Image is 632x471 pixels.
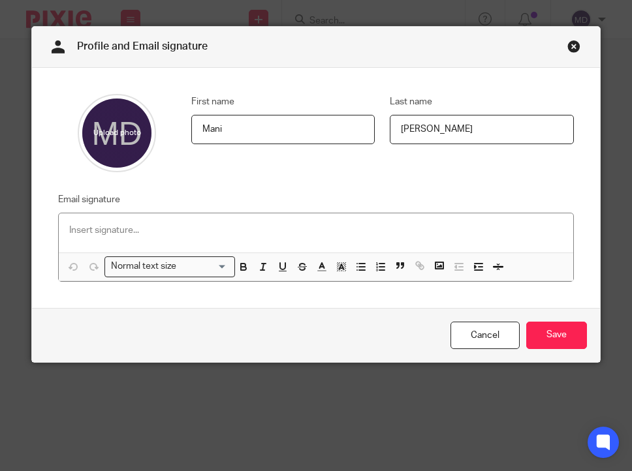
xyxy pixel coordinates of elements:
[450,322,520,350] a: Cancel
[180,260,227,273] input: Search for option
[108,260,179,273] span: Normal text size
[567,40,580,57] a: Close this dialog window
[58,193,120,206] label: Email signature
[526,322,587,350] input: Save
[77,41,208,52] span: Profile and Email signature
[191,95,234,108] label: First name
[390,95,432,108] label: Last name
[104,256,235,277] div: Search for option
